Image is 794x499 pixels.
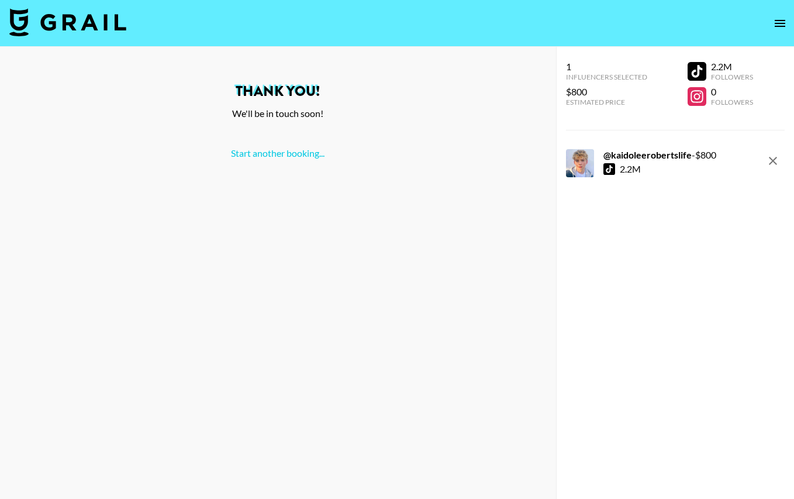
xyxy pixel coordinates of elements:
div: We'll be in touch soon! [9,108,547,119]
strong: @ kaidoleerobertslife [603,149,692,160]
div: Influencers Selected [566,73,647,81]
div: 2.2M [711,61,753,73]
div: Followers [711,73,753,81]
div: 0 [711,86,753,98]
div: 2.2M [620,163,641,175]
iframe: Drift Widget Chat Controller [736,441,780,485]
div: Followers [711,98,753,106]
div: Estimated Price [566,98,647,106]
h2: Thank You! [9,84,547,98]
img: Grail Talent [9,8,126,36]
a: Start another booking... [231,147,324,159]
div: 1 [566,61,647,73]
div: - $ 800 [603,149,716,161]
button: open drawer [768,12,792,35]
button: remove [761,149,785,173]
div: $800 [566,86,647,98]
